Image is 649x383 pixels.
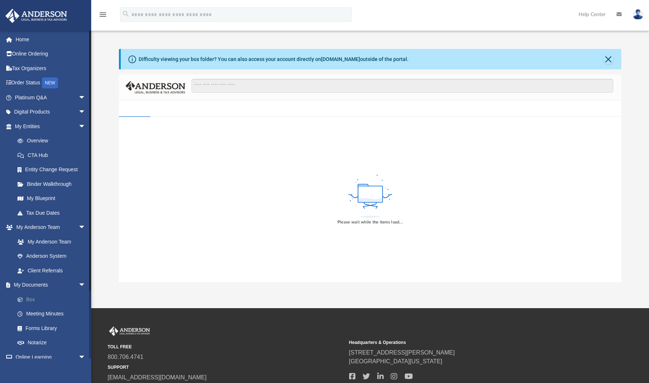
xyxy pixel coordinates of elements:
[78,350,93,365] span: arrow_drop_down
[98,14,107,19] a: menu
[122,10,130,18] i: search
[78,220,93,235] span: arrow_drop_down
[108,326,151,336] img: Anderson Advisors Platinum Portal
[321,56,360,62] a: [DOMAIN_NAME]
[10,307,97,321] a: Meeting Minutes
[10,263,93,278] a: Client Referrals
[192,79,613,93] input: Search files and folders
[3,9,69,23] img: Anderson Advisors Platinum Portal
[349,358,443,364] a: [GEOGRAPHIC_DATA][US_STATE]
[139,55,409,63] div: Difficulty viewing your box folder? You can also access your account directly on outside of the p...
[42,77,58,88] div: NEW
[5,90,97,105] a: Platinum Q&Aarrow_drop_down
[10,249,93,264] a: Anderson System
[5,47,97,61] a: Online Ordering
[603,54,614,64] button: Close
[108,364,344,371] small: SUPPORT
[78,105,93,120] span: arrow_drop_down
[78,119,93,134] span: arrow_drop_down
[108,344,344,350] small: TOLL FREE
[108,354,143,360] a: 800.706.4741
[337,219,403,226] div: Please wait while the items load...
[5,350,93,364] a: Online Learningarrow_drop_down
[349,349,455,356] a: [STREET_ADDRESS][PERSON_NAME]
[5,119,97,134] a: My Entitiesarrow_drop_down
[10,336,97,350] a: Notarize
[78,90,93,105] span: arrow_drop_down
[108,374,206,380] a: [EMAIL_ADDRESS][DOMAIN_NAME]
[10,321,93,336] a: Forms Library
[633,9,644,20] img: User Pic
[10,292,97,307] a: Box
[10,162,97,177] a: Entity Change Request
[10,134,97,148] a: Overview
[10,148,97,162] a: CTA Hub
[349,339,586,346] small: Headquarters & Operations
[5,220,93,235] a: My Anderson Teamarrow_drop_down
[5,61,97,76] a: Tax Organizers
[78,278,93,293] span: arrow_drop_down
[98,10,107,19] i: menu
[5,32,97,47] a: Home
[5,278,97,292] a: My Documentsarrow_drop_down
[5,105,97,119] a: Digital Productsarrow_drop_down
[10,206,97,220] a: Tax Due Dates
[5,76,97,91] a: Order StatusNEW
[10,177,97,191] a: Binder Walkthrough
[10,234,89,249] a: My Anderson Team
[10,191,93,206] a: My Blueprint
